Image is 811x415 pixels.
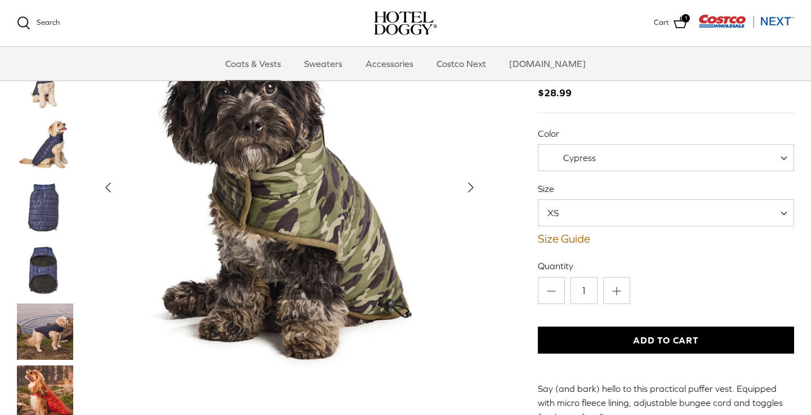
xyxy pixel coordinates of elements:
[654,17,669,29] span: Cart
[538,70,603,101] span: $28.99
[37,18,60,26] span: Search
[17,56,73,112] a: Thumbnail Link
[17,304,73,360] a: Thumbnail Link
[374,11,437,35] img: hoteldoggycom
[96,175,121,200] button: Previous
[294,47,353,81] a: Sweaters
[17,242,73,298] a: Thumbnail Link
[215,47,291,81] a: Coats & Vests
[681,14,690,23] span: 1
[698,14,794,28] img: Costco Next
[538,327,794,354] button: Add to Cart
[538,232,794,246] a: Size Guide
[538,199,794,226] span: XS
[426,47,496,81] a: Costco Next
[571,277,598,304] input: Quantity
[538,127,794,140] label: Color
[538,182,794,195] label: Size
[538,152,619,164] span: Cypress
[698,21,794,30] a: Visit Costco Next
[17,118,73,174] a: Thumbnail Link
[17,16,60,30] a: Search
[654,16,687,30] a: Cart 1
[17,180,73,236] a: Thumbnail Link
[458,175,483,200] button: Next
[355,47,424,81] a: Accessories
[499,47,596,81] a: [DOMAIN_NAME]
[563,153,596,163] span: Cypress
[374,11,437,35] a: hoteldoggy.com hoteldoggycom
[538,144,794,171] span: Cypress
[538,260,794,272] label: Quantity
[538,207,581,219] span: XS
